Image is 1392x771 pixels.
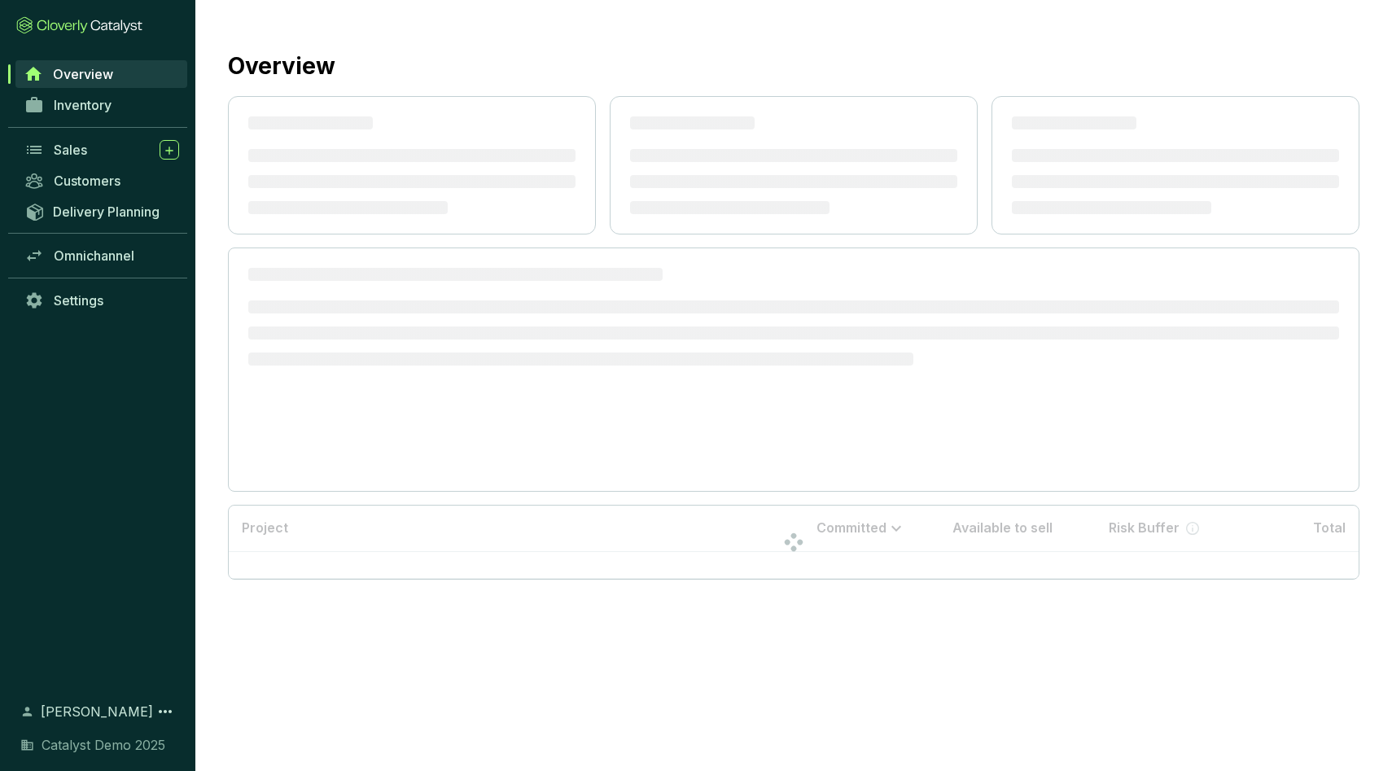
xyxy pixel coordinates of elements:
[16,242,187,269] a: Omnichannel
[54,97,112,113] span: Inventory
[54,292,103,309] span: Settings
[54,248,134,264] span: Omnichannel
[16,287,187,314] a: Settings
[16,198,187,225] a: Delivery Planning
[15,60,187,88] a: Overview
[41,702,153,721] span: [PERSON_NAME]
[54,142,87,158] span: Sales
[16,91,187,119] a: Inventory
[54,173,120,189] span: Customers
[53,204,160,220] span: Delivery Planning
[16,136,187,164] a: Sales
[228,49,335,83] h2: Overview
[42,735,165,755] span: Catalyst Demo 2025
[16,167,187,195] a: Customers
[53,66,113,82] span: Overview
